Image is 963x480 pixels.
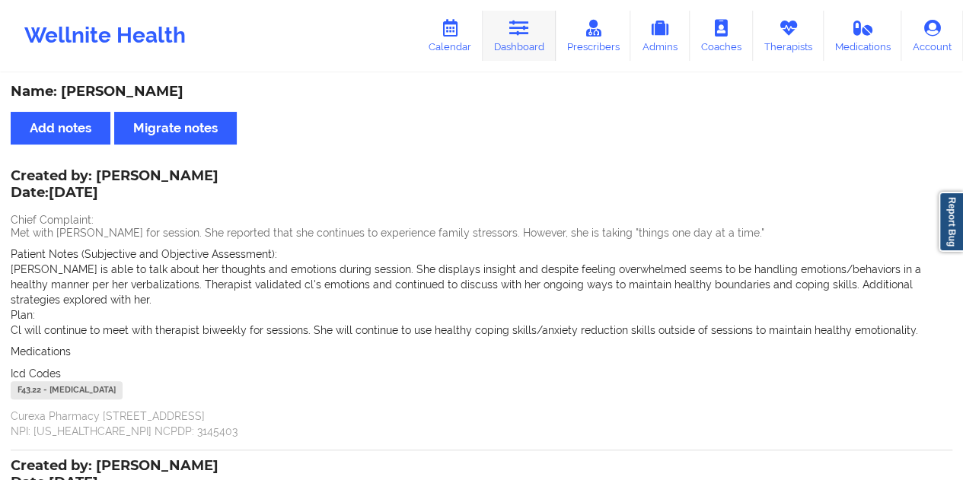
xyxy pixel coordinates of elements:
[11,168,218,203] div: Created by: [PERSON_NAME]
[11,381,123,399] div: F43.22 - [MEDICAL_DATA]
[417,11,483,61] a: Calendar
[753,11,824,61] a: Therapists
[11,408,952,439] p: Curexa Pharmacy [STREET_ADDRESS] NPI: [US_HEALTHCARE_NPI] NCPDP: 3145403
[901,11,963,61] a: Account
[11,83,952,100] div: Name: [PERSON_NAME]
[114,112,237,145] button: Migrate notes
[630,11,690,61] a: Admins
[11,248,277,260] span: Patient Notes (Subjective and Objective Assessment):
[11,112,110,145] button: Add notes
[11,367,61,380] span: Icd Codes
[483,11,556,61] a: Dashboard
[11,183,218,203] p: Date: [DATE]
[11,345,71,358] span: Medications
[11,323,952,338] p: Cl will continue to meet with therapist biweekly for sessions. She will continue to use healthy c...
[11,225,952,240] p: Met with [PERSON_NAME] for session. She reported that she continues to experience family stressor...
[556,11,631,61] a: Prescribers
[690,11,753,61] a: Coaches
[939,192,963,252] a: Report Bug
[11,309,35,321] span: Plan:
[824,11,902,61] a: Medications
[11,214,94,226] span: Chief Complaint:
[11,262,952,307] p: [PERSON_NAME] is able to talk about her thoughts and emotions during session. She displays insigh...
